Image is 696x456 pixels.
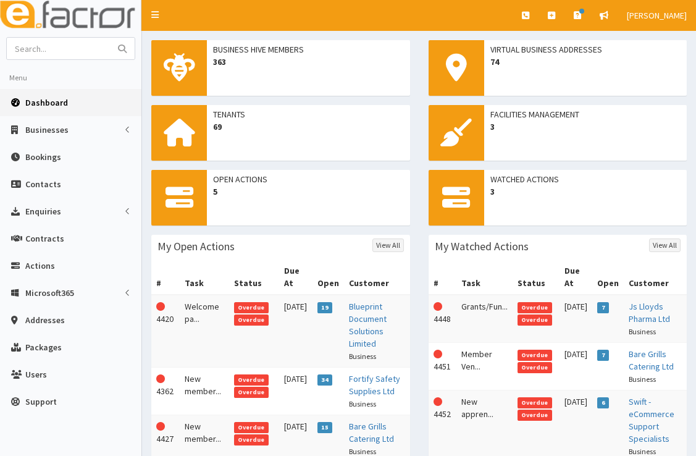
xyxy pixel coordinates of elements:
span: [PERSON_NAME] [627,10,687,21]
span: Support [25,396,57,407]
th: Task [180,260,229,295]
span: Microsoft365 [25,287,74,298]
small: Business [629,447,656,456]
span: Virtual Business Addresses [490,43,681,56]
th: Due At [279,260,312,295]
span: Business Hive Members [213,43,404,56]
span: Overdue [234,387,269,398]
span: Contacts [25,179,61,190]
span: 7 [597,350,609,361]
span: 5 [213,185,404,198]
td: Grants/Fun... [456,295,513,343]
td: [DATE] [279,295,312,368]
span: Overdue [234,315,269,326]
span: Overdue [234,374,269,386]
th: # [429,260,456,295]
span: Addresses [25,315,65,326]
span: Enquiries [25,206,61,217]
i: This Action is overdue! [434,397,442,406]
h3: My Open Actions [157,241,235,252]
span: Facilities Management [490,108,681,120]
th: Customer [624,260,687,295]
th: Status [513,260,560,295]
span: Watched Actions [490,173,681,185]
span: Dashboard [25,97,68,108]
td: New member... [180,368,229,415]
i: This Action is overdue! [156,374,165,383]
i: This Action is overdue! [434,350,442,358]
td: 4448 [429,295,456,343]
a: Bare Grills Catering Ltd [349,421,394,444]
span: Bookings [25,151,61,163]
span: Tenants [213,108,404,120]
span: Contracts [25,233,64,244]
span: Overdue [234,302,269,313]
small: Business [349,399,376,408]
small: Business [349,352,376,361]
th: Status [229,260,279,295]
i: This Action is overdue! [156,422,165,431]
a: Blueprint Document Solutions Limited [349,301,387,349]
td: 4420 [151,295,180,368]
span: 3 [490,120,681,133]
span: Overdue [518,410,552,421]
a: View All [372,239,404,252]
i: This Action is overdue! [156,302,165,311]
small: Business [629,374,656,384]
span: Overdue [234,422,269,433]
th: Customer [344,260,410,295]
i: This Action is overdue! [434,302,442,311]
span: Users [25,369,47,380]
input: Search... [7,38,111,59]
th: Open [312,260,344,295]
span: 34 [317,374,333,386]
a: View All [649,239,681,252]
span: Overdue [518,350,552,361]
td: 4451 [429,343,456,391]
h3: My Watched Actions [435,241,529,252]
th: Task [456,260,513,295]
span: Overdue [518,397,552,408]
span: 69 [213,120,404,133]
th: Open [592,260,624,295]
span: 3 [490,185,681,198]
span: 74 [490,56,681,68]
span: Businesses [25,124,69,135]
small: Business [629,327,656,336]
td: Welcome pa... [180,295,229,368]
td: [DATE] [560,295,592,343]
th: Due At [560,260,592,295]
span: Overdue [234,434,269,445]
span: 363 [213,56,404,68]
a: Fortify Safety Supplies Ltd [349,373,400,397]
span: Overdue [518,302,552,313]
span: 15 [317,422,333,433]
td: 4362 [151,368,180,415]
td: [DATE] [560,343,592,391]
span: Actions [25,260,55,271]
span: Overdue [518,315,552,326]
td: Member Ven... [456,343,513,391]
a: Swift - eCommerce Support Specialists [629,396,674,444]
span: Overdue [518,362,552,373]
a: Bare Grills Catering Ltd [629,348,674,372]
span: 6 [597,397,609,408]
td: [DATE] [279,368,312,415]
span: 7 [597,302,609,313]
span: Open Actions [213,173,404,185]
th: # [151,260,180,295]
small: Business [349,447,376,456]
span: 19 [317,302,333,313]
span: Packages [25,342,62,353]
a: Js Lloyds Pharma Ltd [629,301,670,324]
